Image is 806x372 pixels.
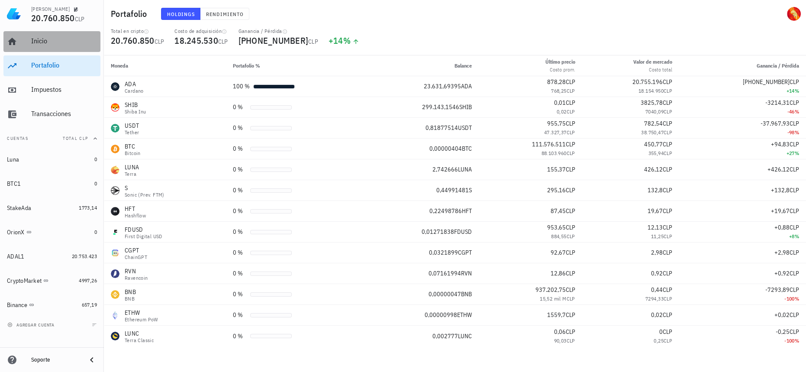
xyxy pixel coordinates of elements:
h1: Portafolio [111,7,151,21]
span: 0,01 [554,99,566,107]
span: CLP [566,269,575,277]
span: 87,45 [551,207,566,215]
span: CLP [567,87,575,94]
span: 0,44991481 [436,186,469,194]
div: ADA [125,80,144,88]
span: CLP [790,99,799,107]
span: +19,67 [771,207,790,215]
span: +0,92 [774,269,790,277]
a: Inicio [3,31,100,52]
span: 7294,33 [645,295,664,302]
span: -37.967,93 [761,120,790,127]
a: StakeAda 1773,14 [3,197,100,218]
span: Portafolio % [233,62,260,69]
div: 0 % [233,311,247,320]
span: CLP [790,328,799,336]
span: SHIB [459,103,472,111]
div: 0 % [233,186,247,195]
span: 20.760.850 [31,12,75,24]
div: Transacciones [31,110,97,118]
a: CryptoMarket 4997,26 [3,270,100,291]
div: 0 % [233,332,247,341]
span: CLP [663,249,672,256]
div: 0 % [233,248,247,257]
th: Ganancia / Pérdida: Sin ordenar. Pulse para ordenar de forma ascendente. [679,55,806,76]
div: 100 % [233,82,250,91]
span: Holdings [167,11,195,17]
span: 20.760.850 [111,35,155,46]
span: 12,13 [648,223,663,231]
div: CGPT-icon [111,249,119,257]
div: 0 % [233,269,247,278]
span: CLP [566,99,575,107]
div: Soporte [31,356,80,363]
span: 295,16 [547,186,566,194]
span: CLP [567,295,575,302]
span: CLP [664,233,672,239]
div: LUNA [125,163,139,171]
span: 0 [94,156,97,162]
span: HFT [462,207,472,215]
div: Ganancia / Pérdida [239,28,318,35]
span: Rendimiento [206,11,244,17]
span: CLP [566,328,575,336]
div: 0 % [233,103,247,112]
div: USDT [125,121,139,130]
span: CLP [663,311,672,319]
div: +14 [329,36,359,45]
span: BNB [461,290,472,298]
span: 2,98 [651,249,663,256]
span: 0,0321899 [429,249,458,256]
span: CLP [790,311,799,319]
div: Tether [125,130,139,135]
div: Cardano [125,88,144,94]
div: OrionX [7,229,25,236]
span: 1773,14 [79,204,97,211]
span: % [795,150,799,156]
span: 299.143,1546 [422,103,459,111]
div: Luna [7,156,19,163]
span: CLP [790,249,799,256]
span: 0,22498786 [429,207,462,215]
div: SHIB [125,100,146,109]
span: CLP [663,286,672,294]
span: CLP [566,286,575,294]
a: OrionX 0 [3,222,100,243]
a: Transacciones [3,104,100,125]
th: Balance: Sin ordenar. Pulse para ordenar de forma ascendente. [363,55,479,76]
span: Ganancia / Pérdida [757,62,799,69]
span: 0 [659,328,663,336]
span: CLP [790,186,799,194]
div: ETHW [125,308,158,317]
span: CLP [790,78,799,86]
span: [PHONE_NUMBER] [743,78,790,86]
div: ETHW-icon [111,311,119,320]
div: ADAL1 [7,253,24,260]
span: % [343,35,351,46]
div: 0 % [233,290,247,299]
span: % [795,337,799,344]
span: 88.103.960 [542,150,567,156]
span: CLP [567,129,575,136]
span: 18.245.530 [174,35,218,46]
span: 0,25 [654,337,664,344]
span: CLP [75,15,85,23]
div: Impuestos [31,85,97,94]
span: CLP [790,223,799,231]
span: 426,12 [644,165,663,173]
span: 955,75 [547,120,566,127]
span: CLP [566,249,575,256]
span: LUNA [458,165,472,173]
span: CLP [663,328,672,336]
div: 0 % [233,165,247,174]
span: CLP [664,150,672,156]
span: CLP [155,38,164,45]
div: -100 [686,294,799,303]
th: Portafolio %: Sin ordenar. Pulse para ordenar de forma ascendente. [226,55,363,76]
span: CLP [567,337,575,344]
a: Impuestos [3,80,100,100]
span: CLP [566,140,575,148]
div: ADA-icon [111,82,119,91]
a: Binance 657,19 [3,294,100,315]
span: CLP [566,311,575,319]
